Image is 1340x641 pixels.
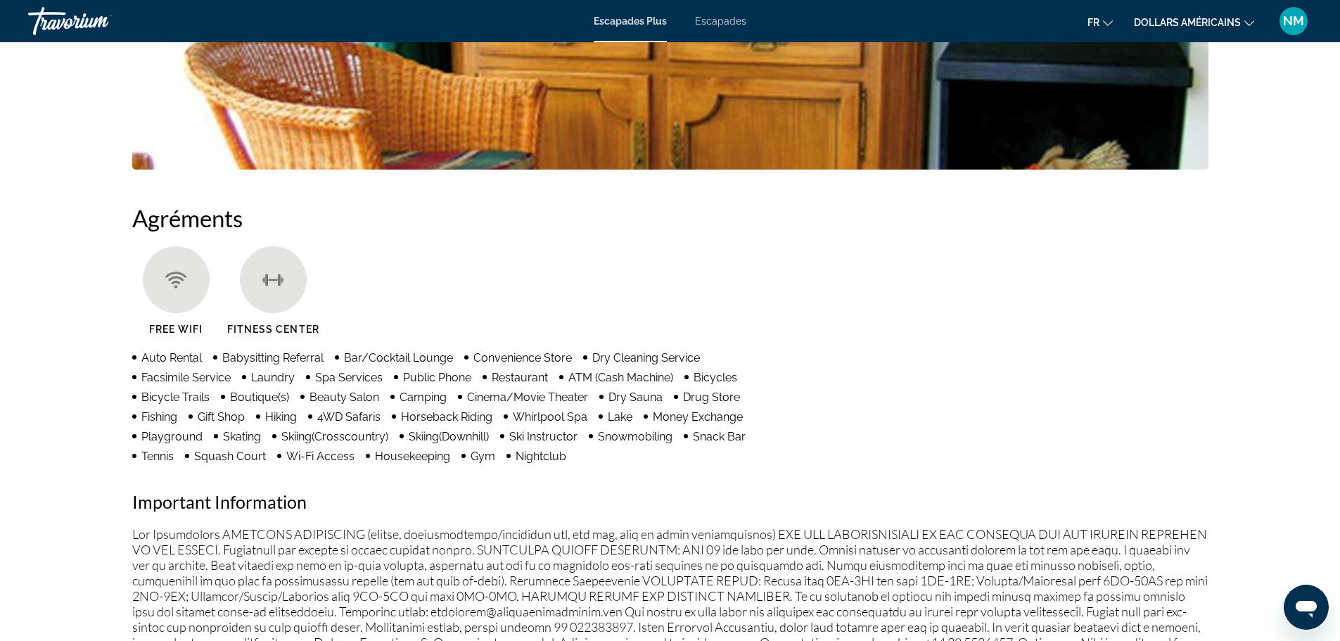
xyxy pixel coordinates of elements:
[141,450,174,463] span: Tennis
[1275,6,1312,36] button: Menu utilisateur
[594,15,667,27] a: Escapades Plus
[310,391,379,404] span: Beauty Salon
[315,371,383,384] span: Spa Services
[513,410,587,424] span: Whirlpool Spa
[683,391,740,404] span: Drug Store
[693,430,746,443] span: Snack Bar
[516,450,566,463] span: Nightclub
[592,351,700,364] span: Dry Cleaning Service
[141,371,231,384] span: Facsimile Service
[568,371,673,384] span: ATM (Cash Machine)
[1087,12,1113,32] button: Changer de langue
[141,391,210,404] span: Bicycle Trails
[222,351,324,364] span: Babysitting Referral
[608,410,632,424] span: Lake
[401,410,492,424] span: Horseback Riding
[608,391,663,404] span: Dry Sauna
[400,391,447,404] span: Camping
[1284,585,1329,630] iframe: Bouton de lancement de la fenêtre de messagerie
[1134,12,1254,32] button: Changer de devise
[265,410,297,424] span: Hiking
[509,430,578,443] span: Ski Instructor
[286,450,355,463] span: Wi-Fi Access
[344,351,453,364] span: Bar/Cocktail Lounge
[141,430,203,443] span: Playground
[1134,17,1241,28] font: dollars américains
[141,351,202,364] span: Auto Rental
[149,324,203,335] span: Free Wifi
[473,351,572,364] span: Convenience Store
[281,430,388,443] span: Skiing(Crosscountry)
[403,371,471,384] span: Public Phone
[467,391,588,404] span: Cinema/Movie Theater
[317,410,381,424] span: 4WD Safaris
[194,450,266,463] span: Squash Court
[653,410,743,424] span: Money Exchange
[1283,13,1304,28] font: NM
[230,391,289,404] span: Boutique(s)
[223,430,261,443] span: Skating
[227,324,319,335] span: Fitness Center
[409,430,489,443] span: Skiing(Downhill)
[598,430,672,443] span: Snowmobiling
[28,3,169,39] a: Travorium
[694,371,737,384] span: Bicycles
[375,450,450,463] span: Housekeeping
[1087,17,1099,28] font: fr
[471,450,495,463] span: Gym
[251,371,295,384] span: Laundry
[695,15,746,27] a: Escapades
[198,410,245,424] span: Gift Shop
[132,204,1208,232] h2: Agréments
[132,491,1208,512] h2: Important Information
[141,410,177,424] span: Fishing
[492,371,548,384] span: Restaurant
